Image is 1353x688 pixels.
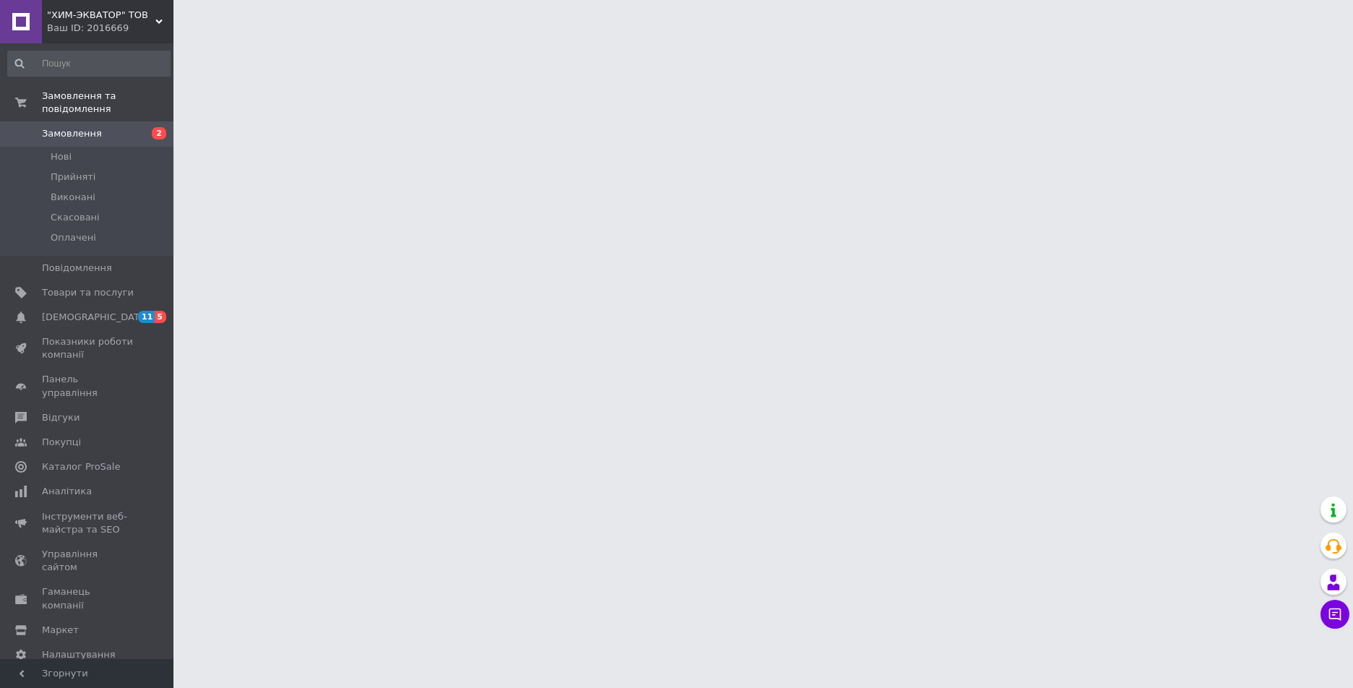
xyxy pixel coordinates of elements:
[42,485,92,498] span: Аналітика
[42,373,134,399] span: Панель управління
[42,585,134,611] span: Гаманець компанії
[47,9,155,22] span: "ХИМ-ЭКВАТОР" ТОВ
[51,231,96,244] span: Оплачені
[1320,600,1349,629] button: Чат з покупцем
[42,262,112,275] span: Повідомлення
[42,311,149,324] span: [DEMOGRAPHIC_DATA]
[42,286,134,299] span: Товари та послуги
[47,22,173,35] div: Ваш ID: 2016669
[51,191,95,204] span: Виконані
[138,311,155,323] span: 11
[42,127,102,140] span: Замовлення
[42,411,80,424] span: Відгуки
[7,51,171,77] input: Пошук
[51,211,100,224] span: Скасовані
[42,460,120,473] span: Каталог ProSale
[42,436,81,449] span: Покупці
[42,335,134,361] span: Показники роботи компанії
[152,127,166,139] span: 2
[42,90,173,116] span: Замовлення та повідомлення
[42,624,79,637] span: Маркет
[51,171,95,184] span: Прийняті
[42,648,116,661] span: Налаштування
[155,311,166,323] span: 5
[42,548,134,574] span: Управління сайтом
[51,150,72,163] span: Нові
[42,510,134,536] span: Інструменти веб-майстра та SEO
